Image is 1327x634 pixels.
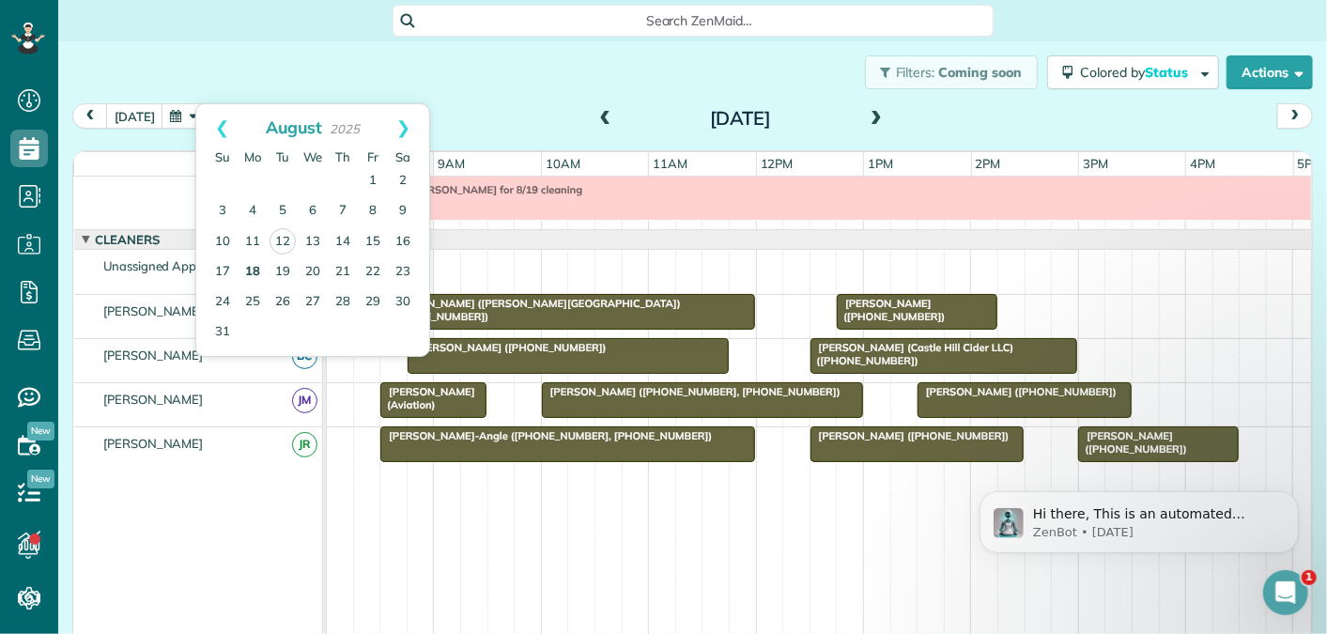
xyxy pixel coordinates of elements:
span: JR [292,432,317,457]
span: 4pm [1186,156,1219,171]
span: Monday [244,149,261,164]
button: [DATE] [106,103,163,129]
a: 6 [298,196,328,226]
span: [PERSON_NAME] ([PHONE_NUMBER]) [917,385,1118,398]
a: 17 [208,257,238,287]
span: Status [1145,64,1191,81]
a: 21 [328,257,358,287]
span: JM [292,388,317,413]
span: [PERSON_NAME]-Angle ([PHONE_NUMBER], [PHONE_NUMBER]) [379,429,713,442]
a: 30 [388,287,418,317]
span: 12pm [757,156,797,171]
span: [PERSON_NAME] [100,392,208,407]
a: 4 [238,196,268,226]
span: 5pm [1294,156,1327,171]
a: 15 [358,227,388,257]
span: Wednesday [303,149,322,164]
span: [PERSON_NAME] ([PHONE_NUMBER]) [836,297,946,323]
span: Sunday [215,149,230,164]
a: 9 [388,196,418,226]
a: 23 [388,257,418,287]
span: 9am [434,156,469,171]
span: 11am [649,156,691,171]
span: [PERSON_NAME] ([PHONE_NUMBER], [PHONE_NUMBER]) [541,385,841,398]
span: 2025 [330,121,360,136]
a: 2 [388,166,418,196]
a: 31 [208,317,238,348]
a: 10 [208,227,238,257]
a: 7 [328,196,358,226]
button: next [1277,103,1313,129]
span: New [27,470,54,488]
span: 2pm [972,156,1005,171]
span: [PERSON_NAME] (Aviation) [379,385,475,411]
span: Friday [367,149,378,164]
a: 14 [328,227,358,257]
span: [PERSON_NAME] [100,436,208,451]
span: August [266,116,322,137]
span: Unassigned Appointments [100,258,256,273]
a: 11 [238,227,268,257]
span: 1pm [864,156,897,171]
a: 24 [208,287,238,317]
a: 18 [238,257,268,287]
span: Colored by [1080,64,1195,81]
a: 8 [358,196,388,226]
span: Tuesday [276,149,290,164]
a: 3 [208,196,238,226]
a: 20 [298,257,328,287]
span: 1 [1302,570,1317,585]
a: Next [378,104,429,151]
span: [PERSON_NAME] ([PERSON_NAME][GEOGRAPHIC_DATA]) ([PHONE_NUMBER]) [379,297,681,323]
span: Cleaners [91,232,163,247]
button: Actions [1227,55,1313,89]
span: Thursday [335,149,350,164]
a: 22 [358,257,388,287]
span: [PERSON_NAME] [100,303,208,318]
button: prev [72,103,108,129]
a: 27 [298,287,328,317]
a: 1 [358,166,388,196]
a: Prev [196,104,248,151]
a: 28 [328,287,358,317]
span: Saturday [395,149,410,164]
a: 25 [238,287,268,317]
a: 5 [268,196,298,226]
a: 13 [298,227,328,257]
span: New [27,422,54,441]
span: [PERSON_NAME] ([PHONE_NUMBER]) [1077,429,1187,456]
span: Coming soon [938,64,1023,81]
a: 19 [268,257,298,287]
span: [PERSON_NAME] ([PHONE_NUMBER]) [810,429,1011,442]
span: 3pm [1079,156,1112,171]
span: Filters: [896,64,935,81]
span: [PERSON_NAME] ([PHONE_NUMBER]) [407,341,608,354]
iframe: Intercom notifications message [951,452,1327,583]
a: 29 [358,287,388,317]
a: 26 [268,287,298,317]
span: 10am [542,156,584,171]
button: Colored byStatus [1047,55,1219,89]
a: 12 [270,228,296,255]
a: 16 [388,227,418,257]
span: [PERSON_NAME] [100,348,208,363]
span: [PERSON_NAME] (Castle Hill Cider LLC) ([PHONE_NUMBER]) [810,341,1014,367]
span: Follow up with [PERSON_NAME] for 8/19 cleaning [327,183,584,196]
iframe: Intercom live chat [1263,570,1308,615]
h2: [DATE] [624,108,858,129]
